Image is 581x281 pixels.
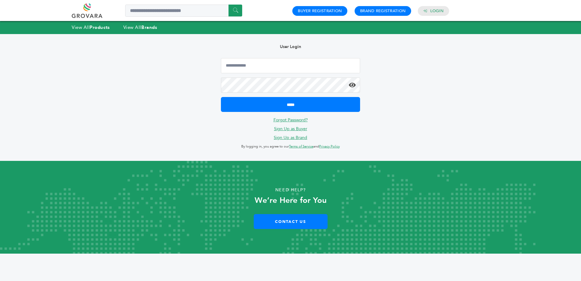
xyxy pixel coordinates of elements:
a: Sign Up as Brand [274,135,307,140]
a: Sign Up as Buyer [274,126,307,132]
a: Contact Us [254,214,328,229]
b: User Login [280,44,301,50]
p: By logging in, you agree to our and [221,143,360,150]
a: Login [430,8,444,14]
strong: Products [90,24,110,30]
input: Search a product or brand... [125,5,242,17]
a: View AllProducts [72,24,110,30]
a: Forgot Password? [273,117,308,123]
a: Brand Registration [360,8,406,14]
a: View AllBrands [123,24,157,30]
p: Need Help? [29,186,552,195]
a: Buyer Registration [298,8,342,14]
strong: We’re Here for You [255,195,327,206]
a: Privacy Policy [319,144,340,149]
strong: Brands [141,24,157,30]
input: Password [221,78,360,93]
a: Terms of Service [289,144,313,149]
input: Email Address [221,58,360,73]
